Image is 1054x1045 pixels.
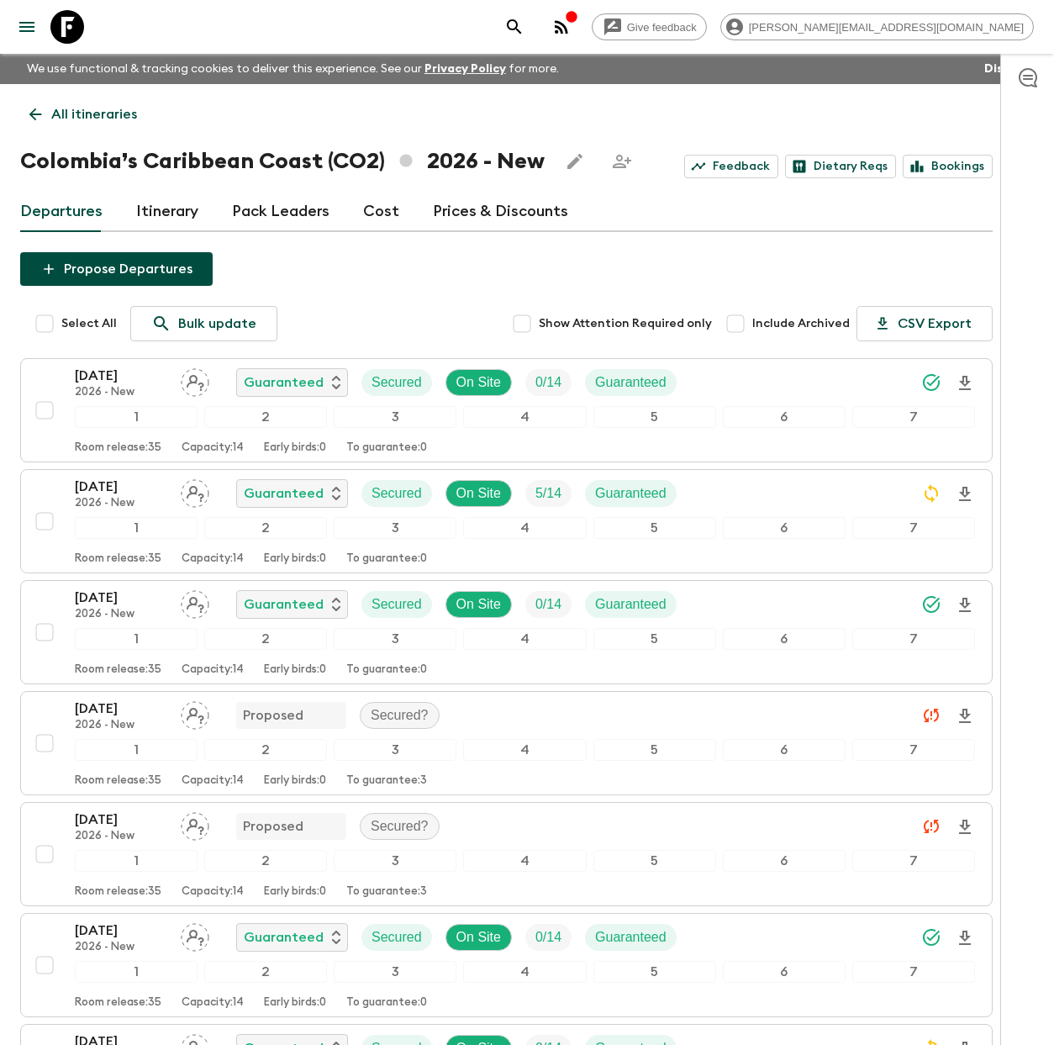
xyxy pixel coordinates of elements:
div: Trip Fill [525,369,572,396]
p: On Site [456,483,501,504]
p: On Site [456,927,501,947]
svg: Unable to sync - Check prices and secured [921,816,941,837]
svg: Download Onboarding [955,928,975,948]
svg: Synced Successfully [921,372,941,393]
span: [PERSON_NAME][EMAIL_ADDRESS][DOMAIN_NAME] [740,21,1033,34]
div: Trip Fill [525,924,572,951]
a: Itinerary [136,192,198,232]
div: Trip Fill [525,591,572,618]
a: Bulk update [130,306,277,341]
div: 2 [204,739,327,761]
div: 1 [75,628,198,650]
p: 2026 - New [75,719,167,732]
p: Early birds: 0 [264,663,326,677]
a: Bookings [903,155,993,178]
div: Secured [361,591,432,618]
div: 7 [852,517,975,539]
p: [DATE] [75,699,167,719]
p: Proposed [243,816,303,837]
a: Prices & Discounts [433,192,568,232]
p: [DATE] [75,588,167,608]
div: 3 [334,406,456,428]
span: Assign pack leader [181,595,209,609]
p: Early birds: 0 [264,774,326,788]
p: Secured [372,483,422,504]
a: Cost [363,192,399,232]
div: 6 [723,961,846,983]
div: 5 [593,739,716,761]
svg: Download Onboarding [955,595,975,615]
p: Early birds: 0 [264,552,326,566]
div: 1 [75,517,198,539]
div: 5 [593,517,716,539]
div: 6 [723,406,846,428]
p: To guarantee: 0 [346,663,427,677]
div: 2 [204,517,327,539]
p: Room release: 35 [75,441,161,455]
div: Secured? [360,702,440,729]
p: Capacity: 14 [182,552,244,566]
p: Capacity: 14 [182,663,244,677]
p: Capacity: 14 [182,885,244,899]
div: 6 [723,517,846,539]
div: 7 [852,739,975,761]
p: Bulk update [178,314,256,334]
p: We use functional & tracking cookies to deliver this experience. See our for more. [20,54,566,84]
p: 0 / 14 [535,594,561,615]
p: To guarantee: 0 [346,552,427,566]
p: Room release: 35 [75,552,161,566]
div: 2 [204,406,327,428]
p: Guaranteed [244,483,324,504]
div: 1 [75,406,198,428]
p: All itineraries [51,104,137,124]
div: 3 [334,739,456,761]
div: Secured [361,369,432,396]
span: Select All [61,315,117,332]
div: 5 [593,628,716,650]
span: Assign pack leader [181,817,209,831]
div: 7 [852,850,975,872]
p: Proposed [243,705,303,726]
div: Secured? [360,813,440,840]
div: Trip Fill [525,480,572,507]
button: Dismiss [980,57,1034,81]
p: Room release: 35 [75,996,161,1010]
p: Guaranteed [595,483,667,504]
span: Give feedback [618,21,706,34]
p: To guarantee: 0 [346,441,427,455]
div: Secured [361,480,432,507]
button: menu [10,10,44,44]
button: [DATE]2026 - NewAssign pack leaderGuaranteedSecuredOn SiteTrip FillGuaranteed1234567Room release:... [20,580,993,684]
span: Include Archived [752,315,850,332]
p: 0 / 14 [535,927,561,947]
p: Secured [372,372,422,393]
svg: Synced Successfully [921,594,941,615]
div: 6 [723,850,846,872]
span: Share this itinerary [605,145,639,178]
div: 3 [334,850,456,872]
div: On Site [445,924,512,951]
p: [DATE] [75,810,167,830]
p: 2026 - New [75,386,167,399]
div: 7 [852,406,975,428]
span: Assign pack leader [181,484,209,498]
div: 2 [204,850,327,872]
div: 4 [463,739,586,761]
p: Room release: 35 [75,774,161,788]
div: On Site [445,480,512,507]
p: Guaranteed [595,372,667,393]
p: On Site [456,594,501,615]
div: On Site [445,369,512,396]
p: To guarantee: 3 [346,885,427,899]
div: 2 [204,961,327,983]
div: 4 [463,517,586,539]
p: Early birds: 0 [264,996,326,1010]
p: Guaranteed [595,594,667,615]
div: 5 [593,406,716,428]
p: Capacity: 14 [182,441,244,455]
p: 2026 - New [75,608,167,621]
p: Secured? [371,816,429,837]
div: 7 [852,961,975,983]
p: Guaranteed [244,594,324,615]
button: [DATE]2026 - NewAssign pack leaderProposedSecured?1234567Room release:35Capacity:14Early birds:0T... [20,691,993,795]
